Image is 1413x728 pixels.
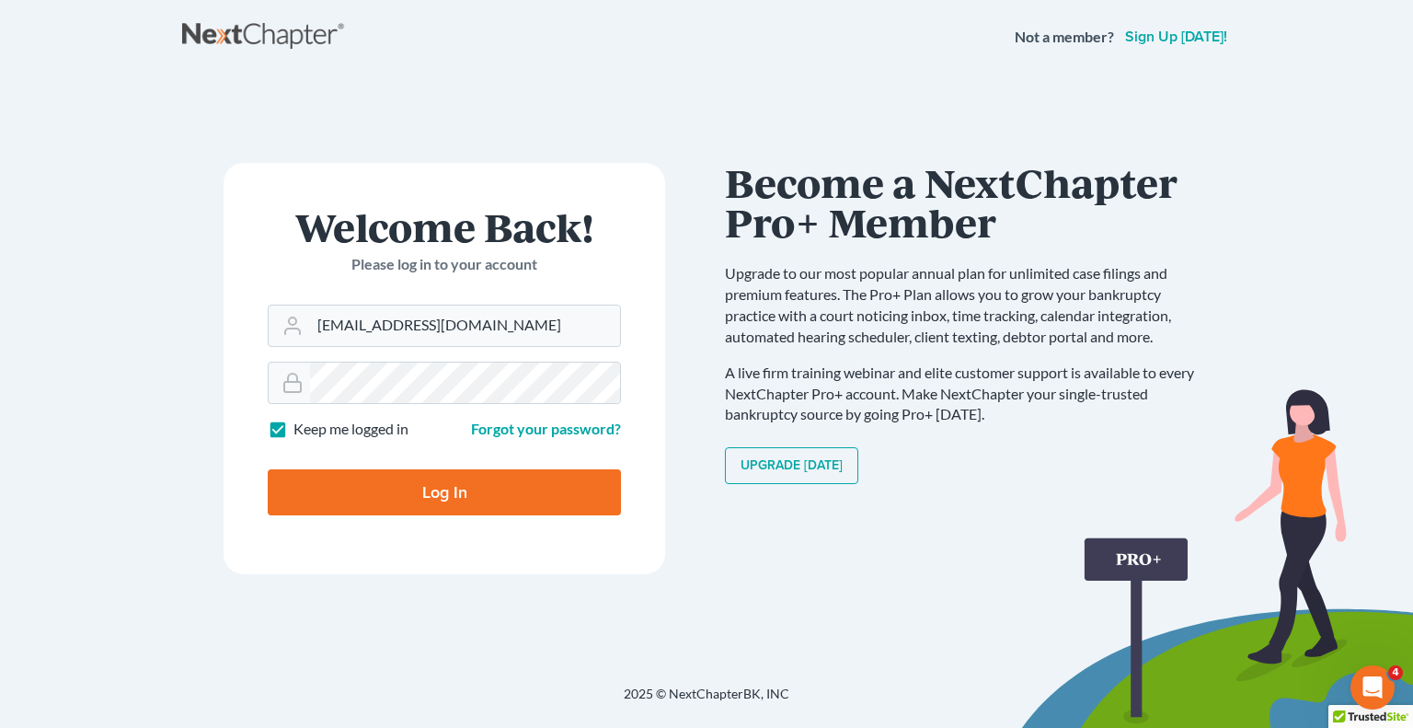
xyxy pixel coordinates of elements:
iframe: Intercom live chat [1350,665,1395,710]
input: Log In [268,469,621,515]
label: Keep me logged in [293,419,408,440]
a: Forgot your password? [471,420,621,437]
a: Upgrade [DATE] [725,447,858,484]
p: Please log in to your account [268,254,621,275]
div: 2025 © NextChapterBK, INC [182,685,1231,718]
a: Sign up [DATE]! [1121,29,1231,44]
strong: Not a member? [1015,27,1114,48]
p: Upgrade to our most popular annual plan for unlimited case filings and premium features. The Pro+... [725,263,1212,347]
p: A live firm training webinar and elite customer support is available to every NextChapter Pro+ ac... [725,363,1212,426]
span: 4 [1388,665,1403,680]
h1: Become a NextChapter Pro+ Member [725,163,1212,241]
h1: Welcome Back! [268,207,621,247]
input: Email Address [310,306,620,346]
